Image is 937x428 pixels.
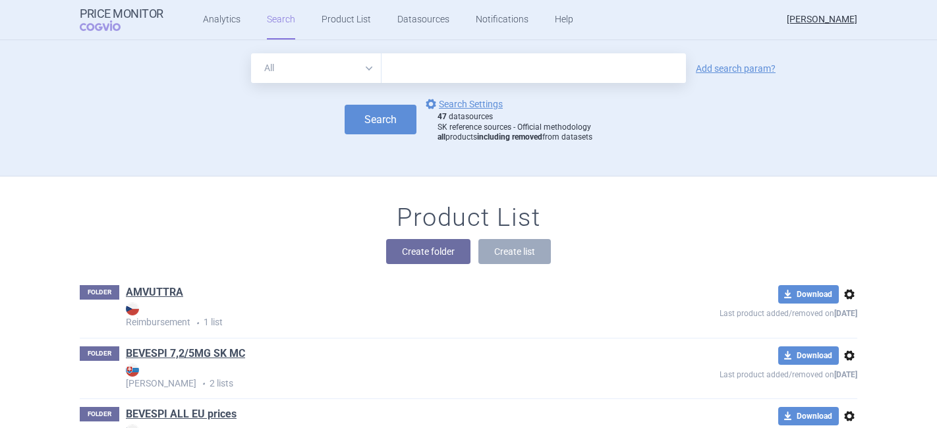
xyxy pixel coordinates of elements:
[126,407,237,421] a: BEVESPI ALL EU prices
[126,407,237,424] h1: BEVESPI ALL EU prices
[196,377,210,390] i: •
[624,304,857,320] p: Last product added/removed on
[834,370,857,379] strong: [DATE]
[696,64,776,73] a: Add search param?
[80,20,139,31] span: COGVIO
[345,105,416,134] button: Search
[126,285,183,302] h1: AMVUTTRA
[190,317,204,330] i: •
[477,132,542,142] strong: including removed
[126,363,624,390] p: 2 lists
[80,346,119,361] p: FOLDER
[126,302,624,329] p: 1 list
[438,112,447,121] strong: 47
[423,96,503,112] a: Search Settings
[834,309,857,318] strong: [DATE]
[126,363,139,377] img: SK
[778,407,839,425] button: Download
[386,239,470,264] button: Create folder
[126,363,624,388] strong: [PERSON_NAME]
[126,346,245,361] a: BEVESPI 7,2/5MG SK MC
[478,239,551,264] button: Create list
[126,302,139,315] img: CZ
[126,285,183,300] a: AMVUTTRA
[80,7,163,32] a: Price MonitorCOGVIO
[438,112,592,143] div: datasources SK reference sources - Official methodology products from datasets
[80,7,163,20] strong: Price Monitor
[80,285,119,300] p: FOLDER
[397,203,540,233] h1: Product List
[438,132,445,142] strong: all
[624,365,857,381] p: Last product added/removed on
[126,302,624,327] strong: Reimbursement
[778,285,839,304] button: Download
[778,346,839,365] button: Download
[80,407,119,421] p: FOLDER
[126,346,245,363] h1: BEVESPI 7,2/5MG SK MC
